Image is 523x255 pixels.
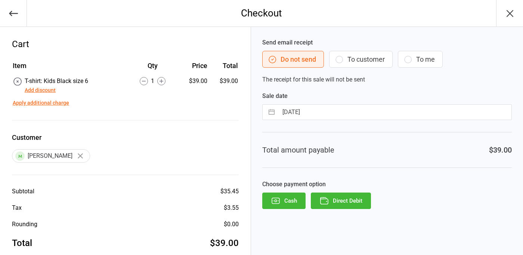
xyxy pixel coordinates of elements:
[12,132,239,142] label: Customer
[210,77,238,95] td: $39.00
[12,187,34,196] div: Subtotal
[262,38,512,84] div: The receipt for this sale will not be sent
[25,77,88,85] span: T-shirt: Kids Black size 6
[398,51,443,68] button: To me
[262,38,512,47] label: Send email receipt
[210,61,238,76] th: Total
[262,144,334,156] div: Total amount payable
[489,144,512,156] div: $39.00
[262,51,324,68] button: Do not send
[220,187,239,196] div: $35.45
[179,77,207,86] div: $39.00
[262,92,512,101] label: Sale date
[210,236,239,250] div: $39.00
[224,203,239,212] div: $3.55
[179,61,207,71] div: Price
[12,220,37,229] div: Rounding
[25,86,56,94] button: Add discount
[13,61,127,76] th: Item
[127,61,178,76] th: Qty
[12,203,22,212] div: Tax
[12,149,90,163] div: [PERSON_NAME]
[224,220,239,229] div: $0.00
[13,99,69,107] button: Apply additional charge
[262,193,306,209] button: Cash
[262,180,512,189] label: Choose payment option
[12,37,239,51] div: Cart
[329,51,393,68] button: To customer
[127,77,178,86] div: 1
[12,236,32,250] div: Total
[311,193,371,209] button: Direct Debit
